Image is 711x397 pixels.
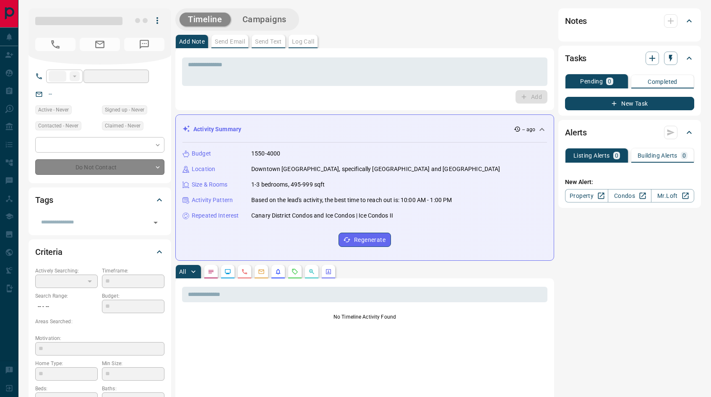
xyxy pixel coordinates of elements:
p: Home Type: [35,360,98,367]
p: Baths: [102,385,164,392]
h2: Tasks [565,52,586,65]
span: Active - Never [38,106,69,114]
p: 0 [615,153,618,158]
p: 0 [682,153,686,158]
p: -- - -- [35,300,98,314]
svg: Emails [258,268,265,275]
p: Add Note [179,39,205,44]
p: 0 [608,78,611,84]
p: Repeated Interest [192,211,239,220]
p: Canary District Condos and Ice Condos | Ice Condos II [251,211,393,220]
button: Open [150,217,161,228]
svg: Notes [208,268,214,275]
button: Campaigns [234,13,295,26]
p: Size & Rooms [192,180,228,189]
p: Location [192,165,215,174]
button: Regenerate [339,233,391,247]
p: Beds: [35,385,98,392]
h2: Alerts [565,126,587,139]
h2: Notes [565,14,587,28]
p: New Alert: [565,178,694,187]
span: Signed up - Never [105,106,144,114]
svg: Calls [241,268,248,275]
p: Search Range: [35,292,98,300]
p: Budget: [102,292,164,300]
a: Condos [608,189,651,202]
div: Do Not Contact [35,159,164,175]
a: Property [565,189,608,202]
h2: Criteria [35,245,63,259]
p: Activity Pattern [192,196,233,205]
div: Criteria [35,242,164,262]
a: Mr.Loft [651,189,694,202]
p: Based on the lead's activity, the best time to reach out is: 10:00 AM - 1:00 PM [251,196,452,205]
span: Contacted - Never [38,122,78,130]
div: Tasks [565,48,694,68]
p: Downtown [GEOGRAPHIC_DATA], specifically [GEOGRAPHIC_DATA] and [GEOGRAPHIC_DATA] [251,165,500,174]
p: Building Alerts [638,153,677,158]
p: No Timeline Activity Found [182,313,547,321]
p: Activity Summary [193,125,241,134]
p: Listing Alerts [573,153,610,158]
div: Alerts [565,122,694,143]
p: -- ago [522,126,535,133]
a: -- [49,91,52,97]
p: 1-3 bedrooms, 495-999 sqft [251,180,325,189]
p: Motivation: [35,335,164,342]
div: Activity Summary-- ago [182,122,547,137]
p: Budget [192,149,211,158]
button: New Task [565,97,694,110]
svg: Requests [292,268,298,275]
span: No Email [80,38,120,51]
button: Timeline [180,13,231,26]
p: Completed [648,79,677,85]
svg: Agent Actions [325,268,332,275]
span: Claimed - Never [105,122,141,130]
svg: Lead Browsing Activity [224,268,231,275]
p: Timeframe: [102,267,164,275]
span: No Number [124,38,164,51]
div: Notes [565,11,694,31]
p: 1550-4000 [251,149,280,158]
p: All [179,269,186,275]
p: Pending [580,78,603,84]
svg: Listing Alerts [275,268,281,275]
span: No Number [35,38,76,51]
p: Min Size: [102,360,164,367]
p: Actively Searching: [35,267,98,275]
svg: Opportunities [308,268,315,275]
h2: Tags [35,193,53,207]
p: Areas Searched: [35,318,164,325]
div: Tags [35,190,164,210]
